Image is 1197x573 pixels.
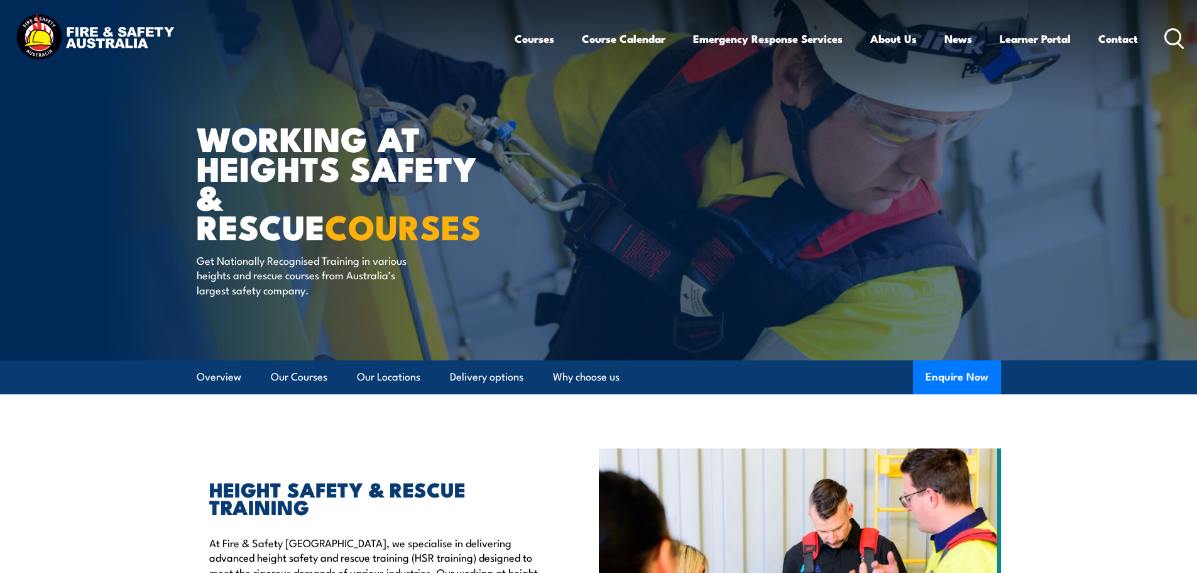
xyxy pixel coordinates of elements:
strong: COURSES [325,199,481,252]
a: Learner Portal [1000,22,1071,55]
a: About Us [870,22,917,55]
a: Our Locations [357,360,420,394]
a: Courses [515,22,554,55]
a: Contact [1098,22,1138,55]
p: Get Nationally Recognised Training in various heights and rescue courses from Australia’s largest... [197,253,426,297]
a: Our Courses [271,360,327,394]
a: News [944,22,972,55]
h2: HEIGHT SAFETY & RESCUE TRAINING [209,480,541,515]
h1: WORKING AT HEIGHTS SAFETY & RESCUE [197,123,507,241]
a: Why choose us [553,360,620,394]
a: Overview [197,360,241,394]
a: Emergency Response Services [693,22,843,55]
button: Enquire Now [913,360,1001,394]
a: Course Calendar [582,22,665,55]
a: Delivery options [450,360,523,394]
